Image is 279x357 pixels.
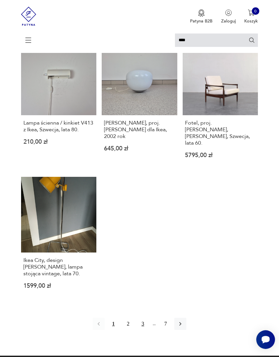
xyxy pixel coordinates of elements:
[225,9,232,16] img: Ikonka użytkownika
[248,9,255,16] img: Ikona koszyka
[221,18,236,24] p: Zaloguj
[244,9,258,24] button: 0Koszyk
[137,318,149,330] button: 3
[107,318,119,330] button: 1
[252,7,259,15] div: 0
[190,9,212,24] a: Ikona medaluPatyna B2B
[21,40,97,168] a: Lampa ścienna / kinkiet V413 z Ikea, Szwecja, lata 80.Lampa ścienna / kinkiet V413 z Ikea, Szwecj...
[198,9,205,17] img: Ikona medalu
[23,284,94,289] p: 1599,00 zł
[183,40,258,168] a: Fotel, proj. Erik Wørts, Ikea, Szwecja, lata 60.Fotel, proj. [PERSON_NAME], [PERSON_NAME], Szwecj...
[160,318,172,330] button: 7
[190,9,212,24] button: Patyna B2B
[21,177,97,299] a: Ikea City, design Borje Claes, lampa stojąca vintage, lata 70.Ikea City, design [PERSON_NAME], la...
[104,146,175,151] p: 645,00 zł
[185,120,256,146] h3: Fotel, proj. [PERSON_NAME], [PERSON_NAME], Szwecja, lata 60.
[185,153,256,158] p: 5795,00 zł
[23,257,94,277] h3: Ikea City, design [PERSON_NAME], lampa stojąca vintage, lata 70.
[23,140,94,145] p: 210,00 zł
[244,18,258,24] p: Koszyk
[102,40,177,168] a: Lampa Jonisk, proj. Carl Öjerstam dla Ikea, 2002 rok[PERSON_NAME], proj. [PERSON_NAME] dla Ikea, ...
[221,9,236,24] button: Zaloguj
[190,18,212,24] p: Patyna B2B
[23,120,94,133] h3: Lampa ścienna / kinkiet V413 z Ikea, Szwecja, lata 80.
[249,37,255,43] button: Szukaj
[122,318,134,330] button: 2
[104,120,175,140] h3: [PERSON_NAME], proj. [PERSON_NAME] dla Ikea, 2002 rok
[256,330,275,349] iframe: Smartsupp widget button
